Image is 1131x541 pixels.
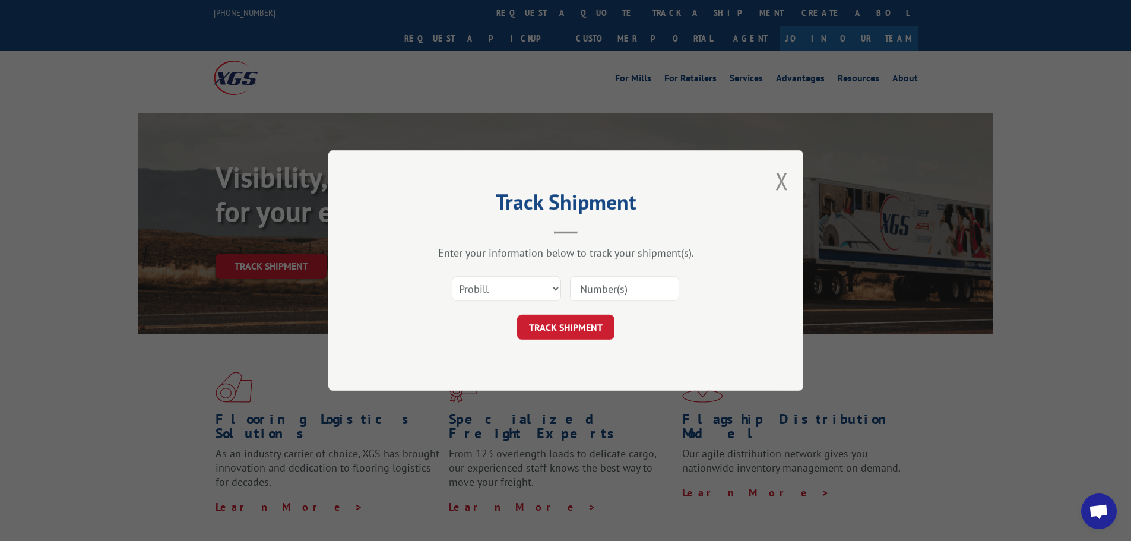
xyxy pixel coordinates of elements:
button: Close modal [775,165,788,197]
div: Enter your information below to track your shipment(s). [388,246,744,260]
h2: Track Shipment [388,194,744,216]
input: Number(s) [570,276,679,301]
button: TRACK SHIPMENT [517,315,614,340]
div: Open chat [1081,493,1117,529]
